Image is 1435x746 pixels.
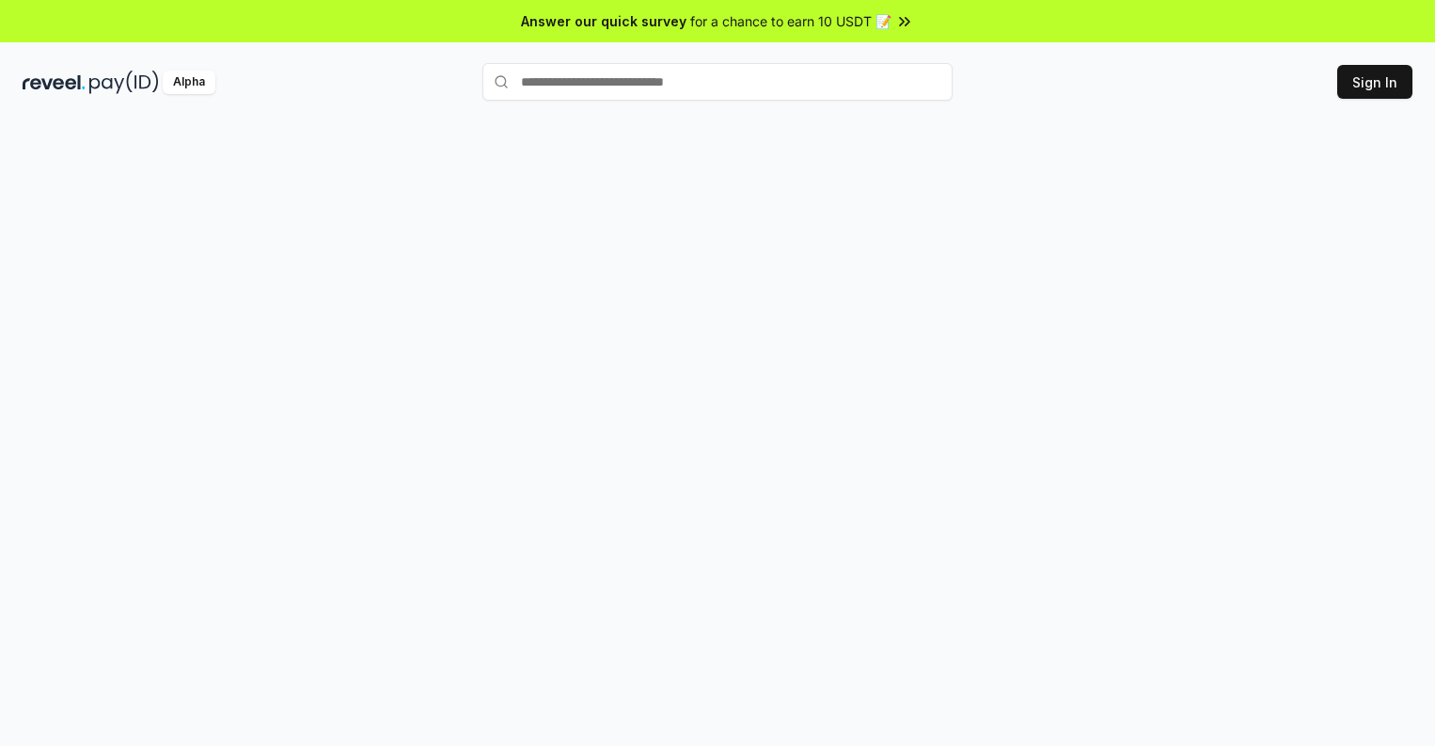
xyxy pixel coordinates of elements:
[89,71,159,94] img: pay_id
[163,71,215,94] div: Alpha
[521,11,686,31] span: Answer our quick survey
[690,11,891,31] span: for a chance to earn 10 USDT 📝
[23,71,86,94] img: reveel_dark
[1337,65,1412,99] button: Sign In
